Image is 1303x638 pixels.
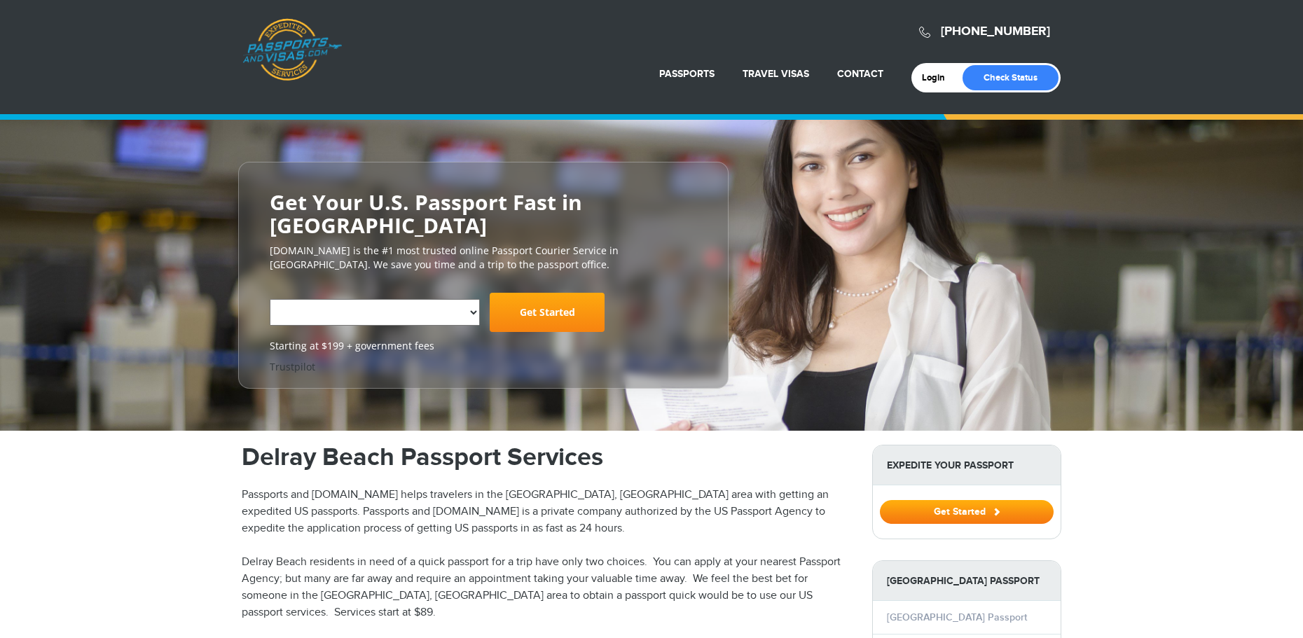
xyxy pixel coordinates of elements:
[270,339,697,353] span: Starting at $199 + government fees
[873,445,1061,485] strong: Expedite Your Passport
[490,293,605,332] a: Get Started
[659,68,715,80] a: Passports
[941,24,1050,39] a: [PHONE_NUMBER]
[887,611,1027,623] a: [GEOGRAPHIC_DATA] Passport
[270,244,697,272] p: [DOMAIN_NAME] is the #1 most trusted online Passport Courier Service in [GEOGRAPHIC_DATA]. We sav...
[922,72,955,83] a: Login
[880,500,1054,524] button: Get Started
[873,561,1061,601] strong: [GEOGRAPHIC_DATA] Passport
[270,190,697,237] h2: Get Your U.S. Passport Fast in [GEOGRAPHIC_DATA]
[743,68,809,80] a: Travel Visas
[880,506,1054,517] a: Get Started
[270,360,315,373] a: Trustpilot
[242,487,851,537] p: Passports and [DOMAIN_NAME] helps travelers in the [GEOGRAPHIC_DATA], [GEOGRAPHIC_DATA] area with...
[242,554,851,621] p: Delray Beach residents in need of a quick passport for a trip have only two choices. You can appl...
[242,445,851,470] h1: Delray Beach Passport Services
[242,18,342,81] a: Passports & [DOMAIN_NAME]
[837,68,883,80] a: Contact
[963,65,1059,90] a: Check Status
